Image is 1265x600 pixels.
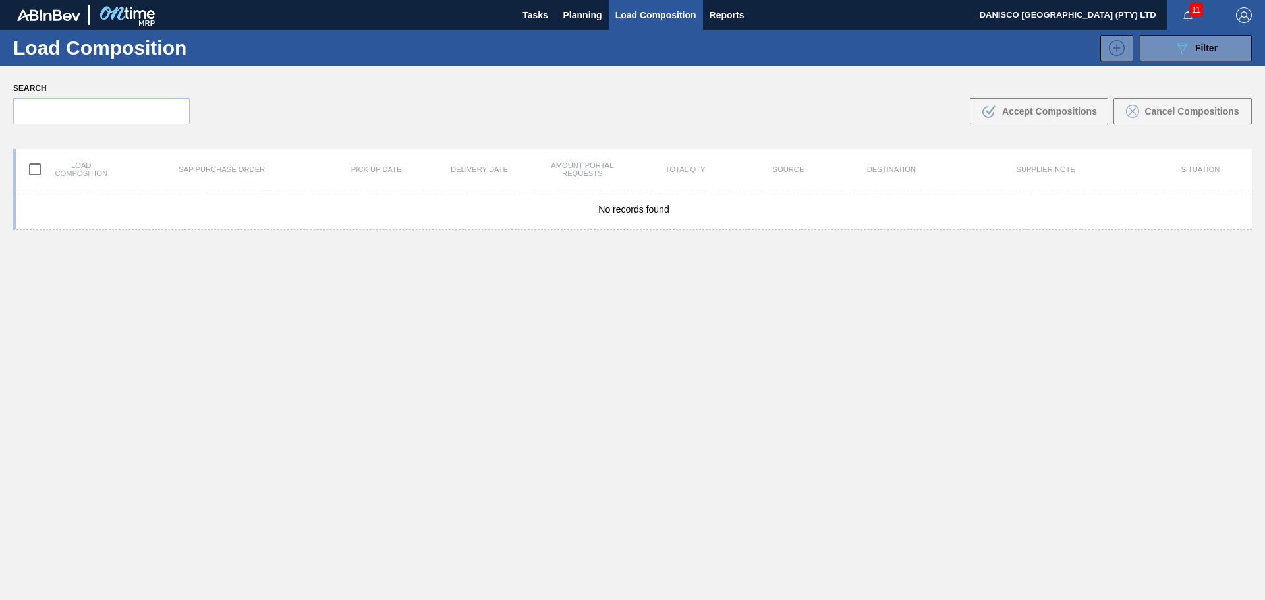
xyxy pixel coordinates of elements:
div: Delivery Date [428,165,530,173]
img: Logout [1236,7,1252,23]
span: Cancel Compositions [1144,106,1239,117]
span: Tasks [521,7,550,23]
div: Total Qty [634,165,737,173]
button: Notifications [1167,6,1209,24]
label: Search [13,79,190,98]
div: Supplier Note [943,165,1149,173]
h1: Load Composition [13,40,231,55]
div: Load composition [16,155,119,183]
div: Destination [840,165,943,173]
button: Accept Compositions [970,98,1108,124]
div: SAP Purchase Order [119,165,325,173]
span: Load Composition [615,7,696,23]
span: Reports [710,7,745,23]
img: TNhmsLtSVTkK8tSr43FrP2fwEKptu5GPRR3wAAAABJRU5ErkJggg== [17,9,80,21]
span: Filter [1195,43,1218,53]
div: Amount Portal Requests [531,161,634,177]
div: Situation [1149,165,1252,173]
span: No records found [598,204,669,215]
div: Pick up Date [325,165,428,173]
span: Accept Compositions [1002,106,1097,117]
div: New Load Composition [1094,35,1133,61]
div: Source [737,165,839,173]
button: Filter [1140,35,1252,61]
button: Cancel Compositions [1113,98,1252,124]
span: 11 [1189,3,1203,17]
span: Planning [563,7,602,23]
